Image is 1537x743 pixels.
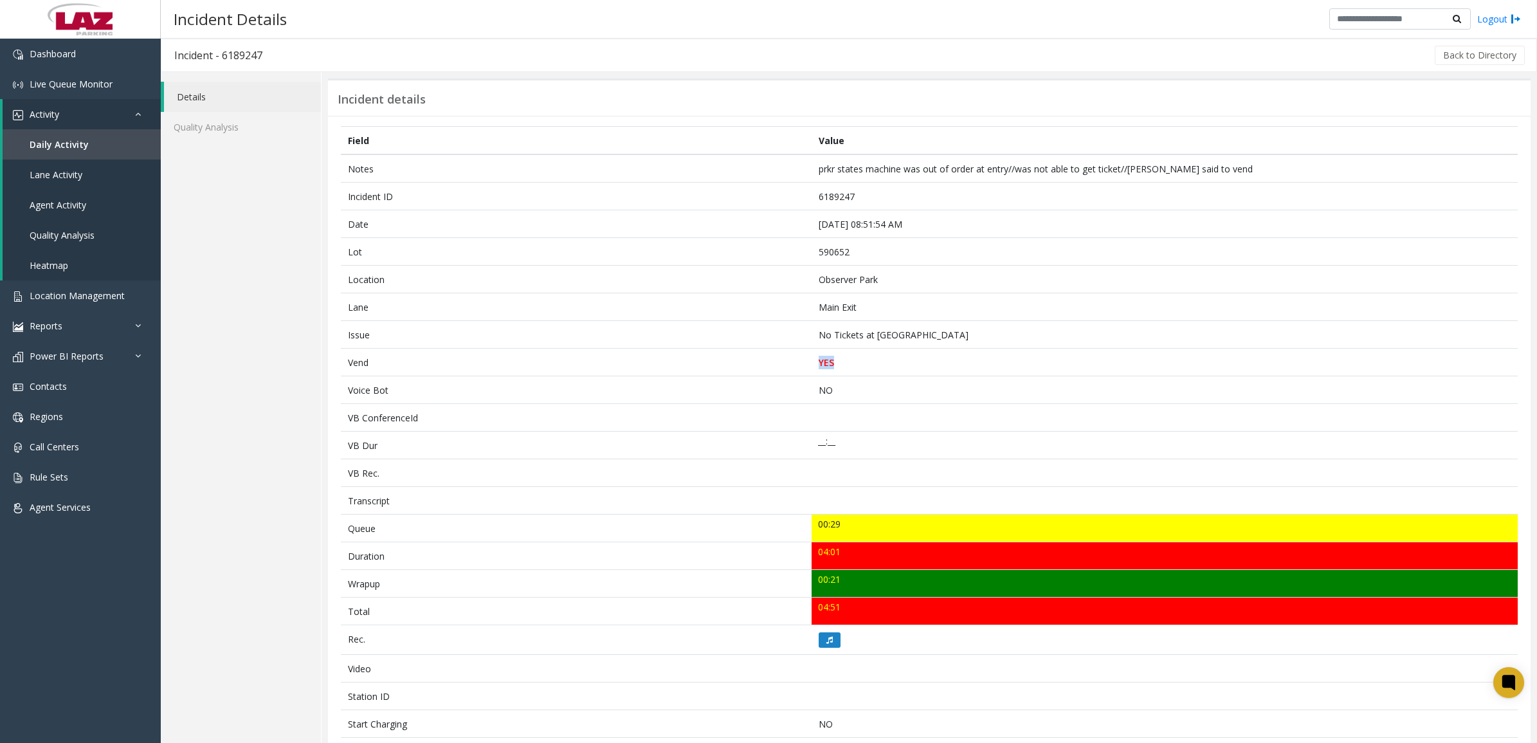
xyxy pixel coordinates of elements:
[3,129,161,160] a: Daily Activity
[341,710,812,738] td: Start Charging
[812,570,1518,598] td: 00:21
[30,108,59,120] span: Activity
[341,266,812,293] td: Location
[341,432,812,459] td: VB Dur
[30,350,104,362] span: Power BI Reports
[341,293,812,321] td: Lane
[1511,12,1521,26] img: logout
[30,320,62,332] span: Reports
[819,717,1511,731] p: NO
[13,291,23,302] img: 'icon'
[812,293,1518,321] td: Main Exit
[30,471,68,483] span: Rule Sets
[30,78,113,90] span: Live Queue Monitor
[30,48,76,60] span: Dashboard
[13,50,23,60] img: 'icon'
[341,321,812,349] td: Issue
[812,515,1518,542] td: 00:29
[3,160,161,190] a: Lane Activity
[341,570,812,598] td: Wrapup
[13,473,23,483] img: 'icon'
[812,127,1518,155] th: Value
[1477,12,1521,26] a: Logout
[3,99,161,129] a: Activity
[341,154,812,183] td: Notes
[341,376,812,404] td: Voice Bot
[341,238,812,266] td: Lot
[341,515,812,542] td: Queue
[812,183,1518,210] td: 6189247
[812,238,1518,266] td: 590652
[812,598,1518,625] td: 04:51
[30,138,89,151] span: Daily Activity
[30,169,82,181] span: Lane Activity
[341,487,812,515] td: Transcript
[812,542,1518,570] td: 04:01
[13,412,23,423] img: 'icon'
[341,404,812,432] td: VB ConferenceId
[13,443,23,453] img: 'icon'
[161,112,321,142] a: Quality Analysis
[30,410,63,423] span: Regions
[341,127,812,155] th: Field
[812,432,1518,459] td: __:__
[812,266,1518,293] td: Observer Park
[341,183,812,210] td: Incident ID
[3,190,161,220] a: Agent Activity
[341,542,812,570] td: Duration
[30,501,91,513] span: Agent Services
[13,80,23,90] img: 'icon'
[30,380,67,392] span: Contacts
[13,503,23,513] img: 'icon'
[341,625,812,655] td: Rec.
[161,41,275,70] h3: Incident - 6189247
[164,82,321,112] a: Details
[341,349,812,376] td: Vend
[3,250,161,280] a: Heatmap
[30,289,125,302] span: Location Management
[1435,46,1525,65] button: Back to Directory
[167,3,293,35] h3: Incident Details
[812,210,1518,238] td: [DATE] 08:51:54 AM
[341,683,812,710] td: Station ID
[13,382,23,392] img: 'icon'
[819,383,1511,397] p: NO
[30,229,95,241] span: Quality Analysis
[13,322,23,332] img: 'icon'
[13,110,23,120] img: 'icon'
[3,220,161,250] a: Quality Analysis
[812,154,1518,183] td: prkr states machine was out of order at entry//was not able to get ticket//[PERSON_NAME] said to ...
[30,199,86,211] span: Agent Activity
[341,459,812,487] td: VB Rec.
[30,259,68,271] span: Heatmap
[341,210,812,238] td: Date
[338,93,426,107] h3: Incident details
[812,321,1518,349] td: No Tickets at [GEOGRAPHIC_DATA]
[13,352,23,362] img: 'icon'
[30,441,79,453] span: Call Centers
[341,655,812,683] td: Video
[341,598,812,625] td: Total
[819,356,1511,369] p: YES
